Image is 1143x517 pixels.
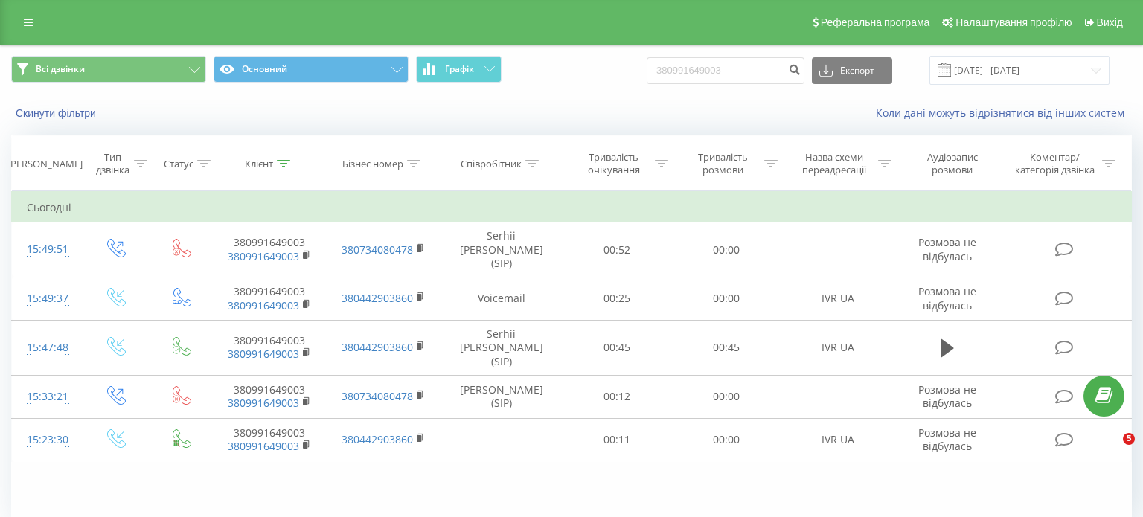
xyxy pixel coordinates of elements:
td: 380991649003 [213,375,327,418]
a: 380442903860 [342,432,413,446]
td: 380991649003 [213,418,327,461]
span: Розмова не відбулась [918,235,976,263]
div: Співробітник [461,158,522,170]
span: Налаштування профілю [955,16,1072,28]
div: Аудіозапис розмови [909,151,996,176]
a: Коли дані можуть відрізнятися вiд інших систем [876,106,1132,120]
a: 380991649003 [228,298,299,312]
div: [PERSON_NAME] [7,158,83,170]
button: Графік [416,56,502,83]
div: Тривалість очікування [576,151,651,176]
td: 00:45 [672,321,781,376]
a: 380991649003 [228,396,299,410]
span: Реферальна програма [821,16,930,28]
td: Serhii [PERSON_NAME] (SIP) [440,321,563,376]
div: Клієнт [245,158,273,170]
a: 380442903860 [342,291,413,305]
button: Всі дзвінки [11,56,206,83]
div: 15:33:21 [27,382,67,411]
span: Розмова не відбулась [918,426,976,453]
button: Експорт [812,57,892,84]
iframe: Intercom live chat [1092,433,1128,469]
td: 00:00 [672,375,781,418]
td: 00:25 [563,277,672,320]
div: Назва схеми переадресації [795,151,874,176]
div: 15:23:30 [27,426,67,455]
span: 5 [1123,433,1135,445]
td: [PERSON_NAME] (SIP) [440,375,563,418]
button: Основний [214,56,409,83]
td: IVR UA [781,418,895,461]
div: Бізнес номер [342,158,403,170]
input: Пошук за номером [647,57,804,84]
div: 15:49:51 [27,235,67,264]
a: 380442903860 [342,340,413,354]
td: 00:12 [563,375,672,418]
button: Скинути фільтри [11,106,103,120]
td: 00:45 [563,321,672,376]
div: Статус [164,158,193,170]
td: Serhii [PERSON_NAME] (SIP) [440,222,563,277]
span: Розмова не відбулась [918,382,976,410]
td: 00:00 [672,277,781,320]
a: 380991649003 [228,249,299,263]
div: Тип дзвінка [95,151,130,176]
a: 380991649003 [228,439,299,453]
div: 15:49:37 [27,284,67,313]
div: Тривалість розмови [685,151,761,176]
td: Voicemail [440,277,563,320]
span: Графік [445,64,474,74]
td: IVR UA [781,277,895,320]
div: 15:47:48 [27,333,67,362]
td: 00:52 [563,222,672,277]
td: 00:11 [563,418,672,461]
td: Сьогодні [12,193,1132,222]
span: Розмова не відбулась [918,284,976,312]
span: Всі дзвінки [36,63,85,75]
td: 00:00 [672,222,781,277]
td: 380991649003 [213,321,327,376]
td: 380991649003 [213,222,327,277]
span: Вихід [1097,16,1123,28]
a: 380991649003 [228,347,299,361]
td: IVR UA [781,321,895,376]
a: 380734080478 [342,389,413,403]
td: 00:00 [672,418,781,461]
div: Коментар/категорія дзвінка [1011,151,1098,176]
a: 380734080478 [342,243,413,257]
td: 380991649003 [213,277,327,320]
